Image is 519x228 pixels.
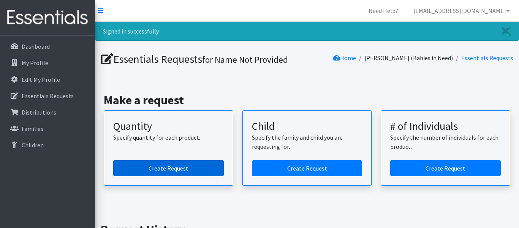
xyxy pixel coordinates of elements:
a: Families [3,121,92,136]
a: Dashboard [3,39,92,54]
p: Dashboard [22,43,50,50]
a: Create a request by number of individuals [390,160,501,176]
p: Specify the number of individuals for each product. [390,133,501,151]
a: [PERSON_NAME] (Babies in Need) [364,54,453,62]
p: Specify the family and child you are requesting for. [252,133,362,151]
p: Essentials Requests [22,92,74,100]
p: Edit My Profile [22,76,60,83]
a: Essentials Requests [3,88,92,104]
a: Create a request for a child or family [252,160,362,176]
a: Children [3,137,92,153]
a: Create a request by quantity [113,160,224,176]
img: HumanEssentials [3,5,92,30]
div: Signed in successfully. [95,22,519,41]
a: Essentials Requests [461,54,513,62]
h1: Essentials Requests [101,53,304,66]
a: [EMAIL_ADDRESS][DOMAIN_NAME] [407,3,516,18]
a: Close [494,22,519,40]
p: Families [22,125,43,132]
h3: Quantity [113,120,224,133]
p: My Profile [22,59,48,67]
h2: Make a request [104,93,510,107]
p: Children [22,141,44,149]
a: Distributions [3,105,92,120]
a: Need Help? [362,3,404,18]
p: Distributions [22,108,56,116]
h3: # of Individuals [390,120,501,133]
a: My Profile [3,55,92,70]
h3: Child [252,120,362,133]
p: Specify quantity for each product. [113,133,224,142]
a: Edit My Profile [3,72,92,87]
a: Home [333,54,356,62]
small: for Name Not Provided [202,54,288,65]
